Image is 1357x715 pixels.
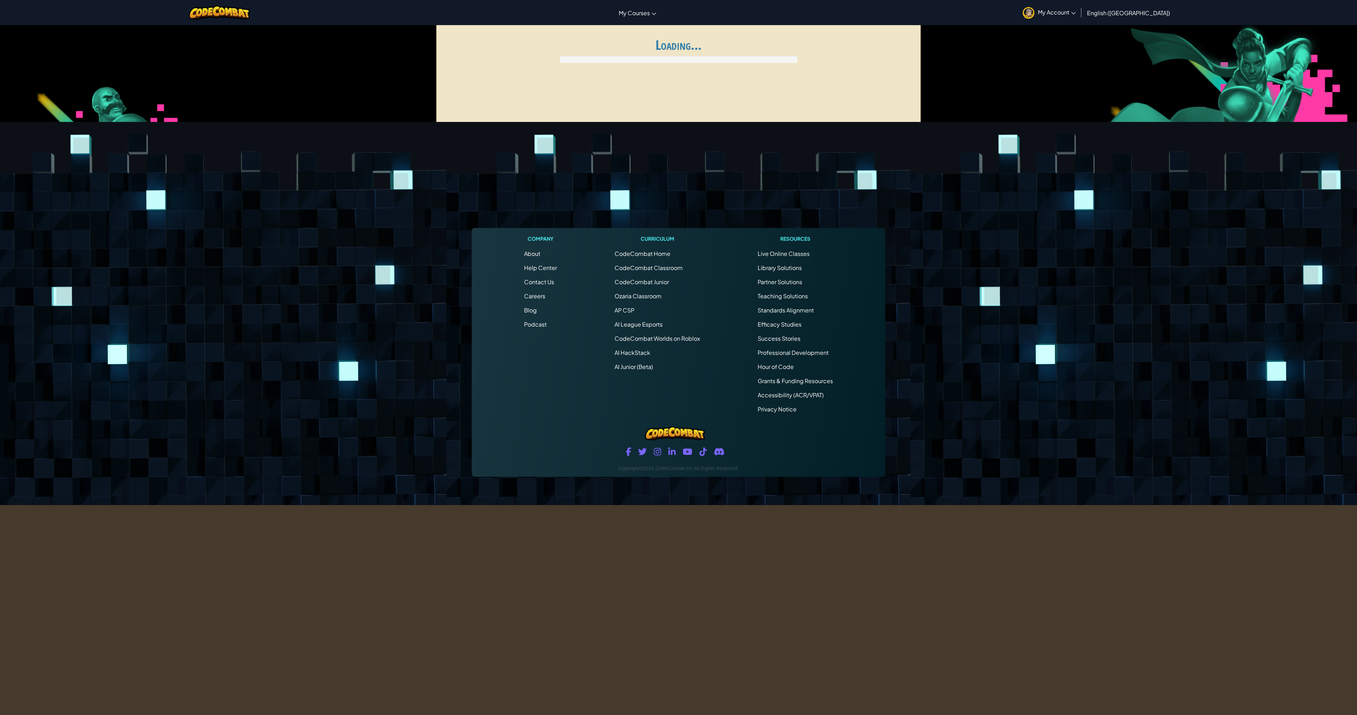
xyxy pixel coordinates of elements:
[189,5,251,20] img: CodeCombat logo
[615,278,669,286] a: CodeCombat Junior
[758,377,833,385] a: Grants & Funding Resources
[639,465,694,471] span: ©2024 CodeCombat Inc.
[524,292,545,300] a: Careers
[615,292,662,300] a: Ozaria Classroom
[758,292,808,300] a: Teaching Solutions
[615,363,653,370] a: AI Junior (Beta)
[758,349,829,356] a: Professional Development
[618,465,639,471] span: Copyright
[615,250,670,257] span: CodeCombat Home
[615,235,700,242] h1: Curriculum
[758,306,814,314] a: Standards Alignment
[694,465,739,471] span: All Rights Reserved.
[645,426,705,440] img: CodeCombat logo
[524,306,537,314] a: Blog
[615,306,634,314] a: AP CSP
[758,335,800,342] a: Success Stories
[758,405,797,413] a: Privacy Notice
[758,250,810,257] a: Live Online Classes
[1023,7,1034,19] img: avatar
[1087,9,1170,17] span: English ([GEOGRAPHIC_DATA])
[758,321,801,328] a: Efficacy Studies
[524,321,547,328] a: Podcast
[615,349,650,356] a: AI HackStack
[758,363,794,370] a: Hour of Code
[441,37,916,52] h1: Loading...
[524,264,557,271] a: Help Center
[1083,3,1174,22] a: English ([GEOGRAPHIC_DATA])
[758,235,833,242] h1: Resources
[1019,1,1079,24] a: My Account
[615,264,683,271] a: CodeCombat Classroom
[758,264,802,271] a: Library Solutions
[615,321,663,328] a: AI League Esports
[615,3,660,22] a: My Courses
[524,250,540,257] a: About
[1038,8,1076,16] span: My Account
[615,335,700,342] a: CodeCombat Worlds on Roblox
[524,235,557,242] h1: Company
[758,278,802,286] a: Partner Solutions
[524,278,554,286] span: Contact Us
[758,391,824,399] a: Accessibility (ACR/VPAT)
[619,9,650,17] span: My Courses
